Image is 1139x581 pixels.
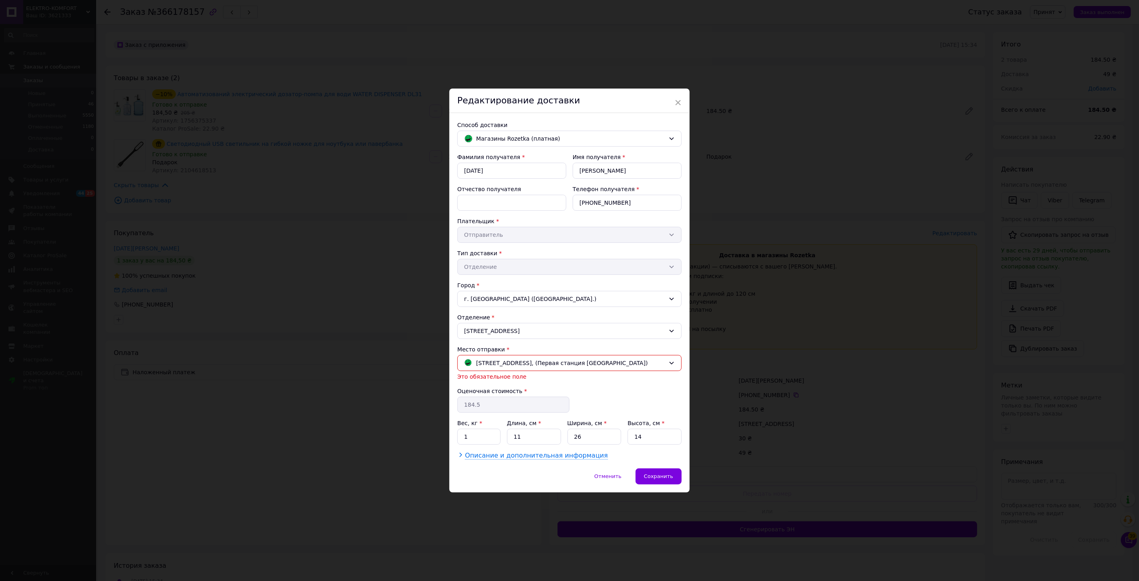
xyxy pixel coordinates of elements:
[457,154,520,160] label: Фамилия получателя
[573,195,682,211] input: +380
[567,420,607,426] label: Ширина, см
[573,186,635,192] label: Телефон получателя
[457,373,527,380] span: Это обязательное поле
[457,217,682,225] div: Плательщик
[449,89,690,113] div: Редактирование доставки
[457,313,682,321] div: Отделение
[465,452,608,460] span: Описание и дополнительная информация
[457,420,482,426] label: Вес, кг
[628,420,664,426] label: Высота, см
[457,388,523,394] label: Оценочная стоимость
[674,96,682,109] span: ×
[457,249,682,257] div: Тип доставки
[573,154,621,160] label: Имя получателя
[476,359,648,367] span: [STREET_ADDRESS], (Первая станция [GEOGRAPHIC_DATA])
[457,121,682,129] div: Способ доставки
[457,291,682,307] div: г. [GEOGRAPHIC_DATA] ([GEOGRAPHIC_DATA].)
[457,345,682,353] div: Место отправки
[476,134,665,143] span: Магазины Rozetka (платная)
[457,323,682,339] div: [STREET_ADDRESS]
[507,420,541,426] label: Длина, см
[594,473,622,479] span: Отменить
[644,473,673,479] span: Сохранить
[457,281,682,289] div: Город
[457,186,521,192] label: Отчество получателя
